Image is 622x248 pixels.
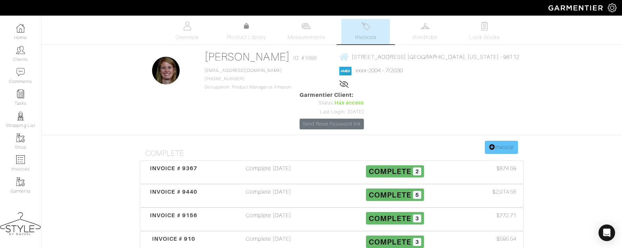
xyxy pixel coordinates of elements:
[16,177,25,186] img: garments-icon-b7da505a4dc4fd61783c78ac3ca0ef83fa9d6f193b1c9dc38574b1d14d53ca28.png
[545,2,608,14] img: garmentier-logo-header-white-b43fb05a5012e4ada735d5af1a66efaba907eab6374d6393d1fbf88cb4ef424d.png
[421,22,430,30] img: wardrobe-487a4870c1b7c33e795ec22d11cfc2ed9d08956e64fb3008fe2437562e282088.svg
[413,214,421,223] span: 3
[413,167,421,176] span: 2
[16,90,25,98] img: reminder-icon-8004d30b9f0a5d33ae49ab947aed9ed385cf756f9e5892f1edd6e32f2345188e.png
[140,208,524,231] a: INVOICE # 9156 Complete [DATE] Complete 3 $772.71
[599,224,615,241] div: Open Intercom Messenger
[176,33,199,42] span: Overview
[339,53,519,61] a: [STREET_ADDRESS] [GEOGRAPHIC_DATA], [US_STATE] - 98112
[205,164,332,180] div: Complete [DATE]
[227,33,266,42] span: Product Library
[205,188,332,204] div: Complete [DATE]
[361,22,370,30] img: orders-27d20c2124de7fd6de4e0e44c1d41de31381a507db9b33961299e4e07d508b8c.svg
[469,33,500,42] span: Look Books
[150,165,197,172] span: INVOICE # 9367
[183,22,191,30] img: basicinfo-40fd8af6dae0f16599ec9e87c0ef1c0a1fdea2edbe929e3d69a839185d80c458.svg
[16,46,25,54] img: clients-icon-6bae9207a08558b7cb47a8932f037763ab4055f8c8b6bfacd5dc20c3e0201464.png
[460,19,509,44] a: Look Books
[497,211,516,220] span: $772.71
[205,68,291,90] span: [PHONE_NUMBER] Occupation: Product Manager at Amazon
[293,54,317,62] span: ID: #1698
[16,68,25,76] img: comment-icon-a0a6a9ef722e966f86d9cbdc48e553b5cf19dbc54f86b18d962a5391bc8f6eb6.png
[140,184,524,208] a: INVOICE # 9440 Complete [DATE] Complete 5 $2,014.56
[339,67,351,75] img: american_express-1200034d2e149cdf2cc7894a33a747db654cf6f8355cb502592f1d228b2ac700.png
[492,188,516,196] span: $2,014.56
[497,235,516,243] span: $595.54
[480,22,489,30] img: todo-9ac3debb85659649dc8f770b8b6100bb5dab4b48dedcbae339e5042a72dfd3cc.svg
[369,238,411,246] span: Complete
[300,119,364,129] a: Send Reset Password link
[369,191,411,199] span: Complete
[145,149,524,158] h4: Complete
[150,212,197,219] span: INVOICE # 9156
[16,112,25,120] img: stylists-icon-eb353228a002819b7ec25b43dbf5f0378dd9e0616d9560372ff212230b889e62.png
[16,155,25,164] img: orders-icon-0abe47150d42831381b5fb84f609e132dff9fe21cb692f30cb5eec754e2cba89.png
[16,134,25,142] img: garments-icon-b7da505a4dc4fd61783c78ac3ca0ef83fa9d6f193b1c9dc38574b1d14d53ca28.png
[334,99,364,107] span: Has access
[355,33,376,42] span: Invoices
[300,99,364,107] div: Status:
[223,22,271,42] a: Product Library
[413,33,437,42] span: Wardrobe
[369,167,411,176] span: Complete
[205,50,290,63] a: [PERSON_NAME]
[302,22,310,30] img: measurements-466bbee1fd09ba9460f595b01e5d73f9e2bff037440d3c8f018324cb6cdf7a4a.svg
[205,68,282,73] a: [EMAIL_ADDRESS][DOMAIN_NAME]
[608,3,616,12] img: gear-icon-white-bd11855cb880d31180b6d7d6211b90ccbf57a29d726f0c71d8c61bd08dd39cc2.png
[152,236,196,242] span: INVOICE # 910
[341,19,390,44] a: Invoices
[205,211,332,227] div: Complete [DATE]
[352,54,519,60] span: [STREET_ADDRESS] [GEOGRAPHIC_DATA], [US_STATE] - 98112
[288,33,325,42] span: Measurements
[163,19,211,44] a: Overview
[485,141,518,154] a: Invoice
[356,67,403,74] a: xxxx-2004 - 7/2030
[401,19,449,44] a: Wardrobe
[369,214,411,223] span: Complete
[16,24,25,33] img: dashboard-icon-dbcd8f5a0b271acd01030246c82b418ddd0df26cd7fceb0bd07c9910d44c42f6.png
[150,189,197,195] span: INVOICE # 9440
[413,238,421,246] span: 3
[413,191,421,199] span: 5
[300,91,364,99] span: Garmentier Client:
[497,164,516,173] span: $874.59
[140,160,524,184] a: INVOICE # 9367 Complete [DATE] Complete 2 $874.59
[282,19,331,44] a: Measurements
[300,108,364,116] div: Last Login: [DATE]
